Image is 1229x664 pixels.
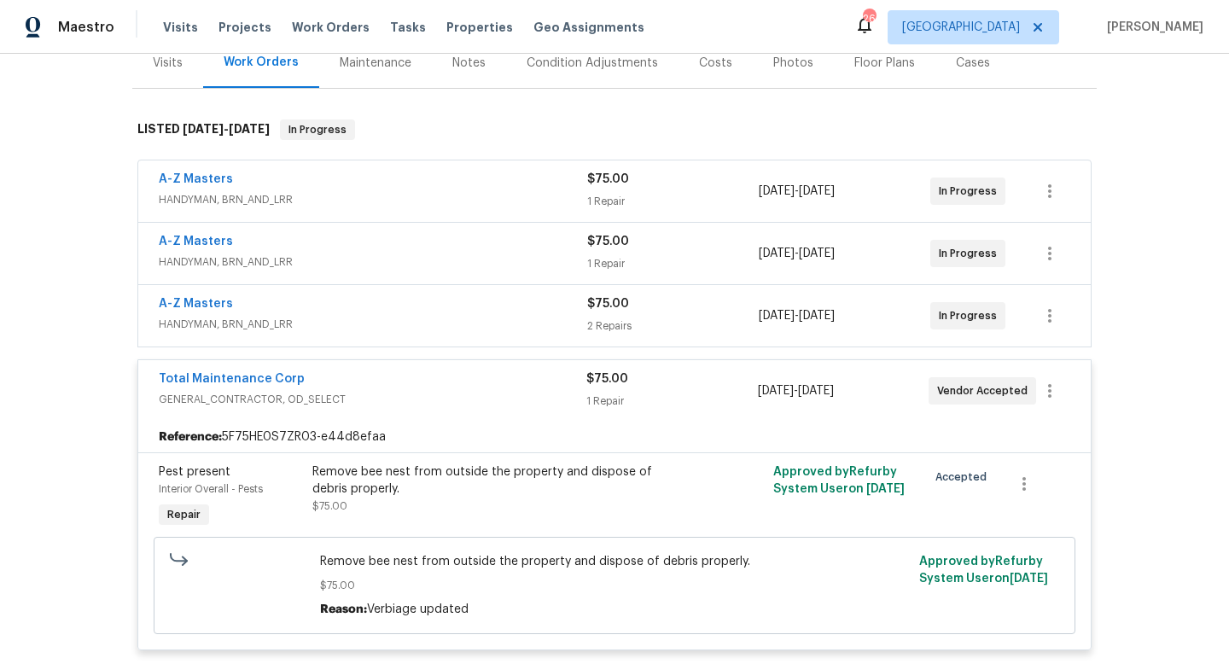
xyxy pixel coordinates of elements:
span: Pest present [159,466,230,478]
span: [DATE] [1010,573,1048,585]
span: Reason: [320,603,367,615]
div: Remove bee nest from outside the property and dispose of debris properly. [312,463,686,498]
span: Interior Overall - Pests [159,484,263,494]
div: Cases [956,55,990,72]
span: Projects [218,19,271,36]
div: 26 [863,10,875,27]
div: Photos [773,55,813,72]
span: [DATE] [799,185,835,197]
span: [DATE] [759,185,795,197]
div: 1 Repair [587,193,759,210]
b: Reference: [159,428,222,446]
span: - [759,307,835,324]
span: [DATE] [866,483,905,495]
div: Floor Plans [854,55,915,72]
span: [DATE] [759,310,795,322]
div: Costs [699,55,732,72]
span: Visits [163,19,198,36]
span: Accepted [935,469,993,486]
span: In Progress [939,307,1004,324]
span: Repair [160,506,207,523]
div: LISTED [DATE]-[DATE]In Progress [132,102,1097,157]
span: Properties [446,19,513,36]
span: In Progress [282,121,353,138]
div: Visits [153,55,183,72]
span: Work Orders [292,19,370,36]
a: A-Z Masters [159,173,233,185]
span: [DATE] [759,248,795,259]
a: A-Z Masters [159,298,233,310]
span: [DATE] [183,123,224,135]
span: Approved by Refurby System User on [919,556,1048,585]
span: Approved by Refurby System User on [773,466,905,495]
div: Work Orders [224,54,299,71]
a: A-Z Masters [159,236,233,248]
div: 1 Repair [586,393,757,410]
span: $75.00 [587,236,629,248]
span: In Progress [939,183,1004,200]
div: Notes [452,55,486,72]
span: [DATE] [799,310,835,322]
span: [DATE] [798,385,834,397]
div: 5F75HE0S7ZR03-e44d8efaa [138,422,1091,452]
span: [GEOGRAPHIC_DATA] [902,19,1020,36]
span: HANDYMAN, BRN_AND_LRR [159,191,587,208]
span: Tasks [390,21,426,33]
span: - [759,245,835,262]
h6: LISTED [137,119,270,140]
span: HANDYMAN, BRN_AND_LRR [159,316,587,333]
span: $75.00 [312,501,347,511]
span: [PERSON_NAME] [1100,19,1203,36]
span: - [183,123,270,135]
span: Maestro [58,19,114,36]
span: In Progress [939,245,1004,262]
span: Remove bee nest from outside the property and dispose of debris properly. [320,553,910,570]
span: Vendor Accepted [937,382,1034,399]
span: [DATE] [799,248,835,259]
span: - [759,183,835,200]
a: Total Maintenance Corp [159,373,305,385]
div: 1 Repair [587,255,759,272]
div: 2 Repairs [587,317,759,335]
span: HANDYMAN, BRN_AND_LRR [159,253,587,271]
span: - [758,382,834,399]
span: [DATE] [758,385,794,397]
span: $75.00 [586,373,628,385]
div: Maintenance [340,55,411,72]
span: $75.00 [587,173,629,185]
span: Verbiage updated [367,603,469,615]
span: Geo Assignments [533,19,644,36]
span: GENERAL_CONTRACTOR, OD_SELECT [159,391,586,408]
span: [DATE] [229,123,270,135]
span: $75.00 [320,577,910,594]
span: $75.00 [587,298,629,310]
div: Condition Adjustments [527,55,658,72]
